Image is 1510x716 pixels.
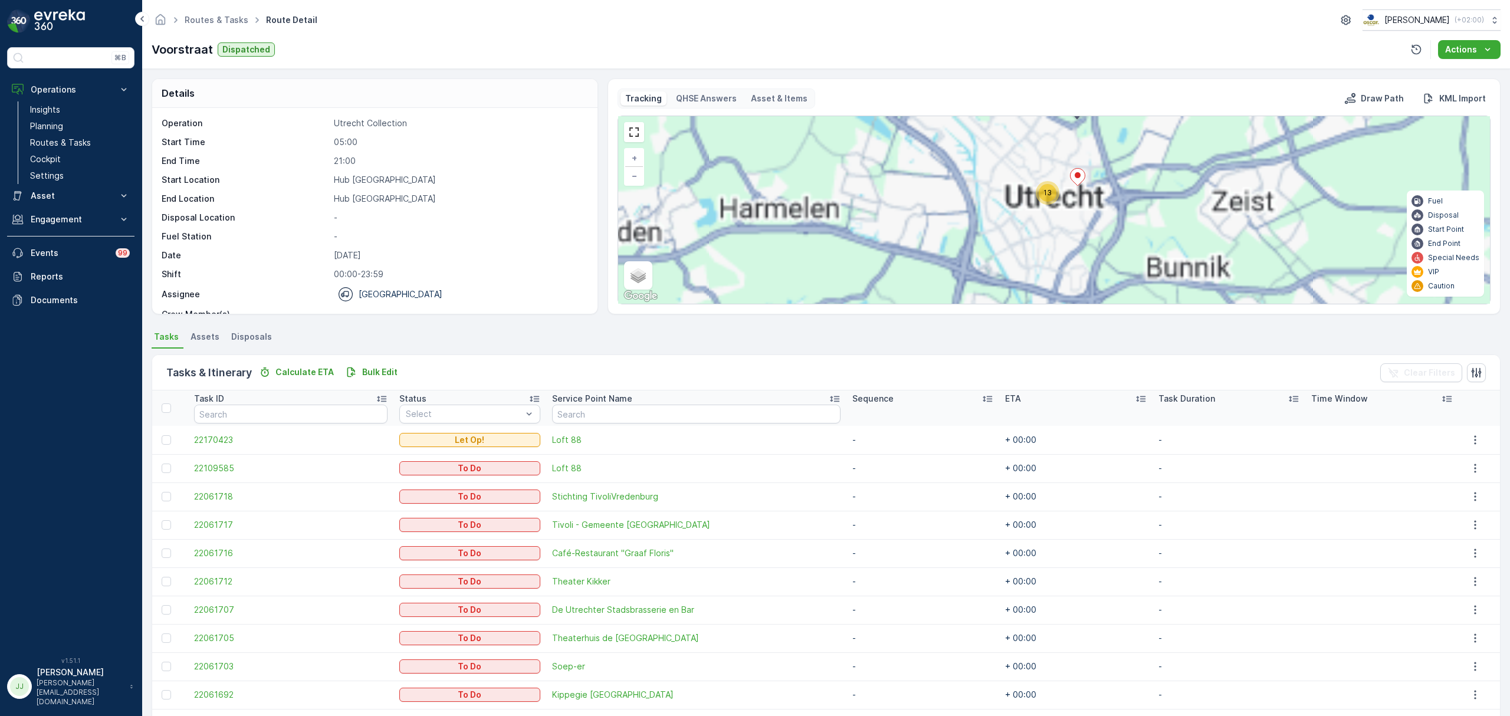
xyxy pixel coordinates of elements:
button: To Do [399,574,541,589]
td: - [1153,511,1306,539]
button: [PERSON_NAME](+02:00) [1363,9,1501,31]
p: To Do [458,632,481,644]
span: Tasks [154,331,179,343]
button: Actions [1438,40,1501,59]
p: Documents [31,294,130,306]
p: [PERSON_NAME] [1384,14,1450,26]
p: - [334,212,585,224]
button: To Do [399,688,541,702]
td: - [1153,596,1306,624]
p: Operations [31,84,111,96]
p: Date [162,249,329,261]
p: End Time [162,155,329,167]
button: Operations [7,78,134,101]
a: Soep-er [552,661,841,672]
p: Special Needs [1428,253,1479,262]
p: Details [162,86,195,100]
p: 05:00 [334,136,585,148]
p: Time Window [1311,393,1368,405]
td: - [1153,426,1306,454]
td: - [846,426,1000,454]
p: Fuel Station [162,231,329,242]
a: Theater Kikker [552,576,841,587]
a: 22061718 [194,491,388,502]
a: Homepage [154,18,167,28]
p: Reports [31,271,130,283]
p: [DATE] [334,249,585,261]
p: Planning [30,120,63,132]
span: 22061716 [194,547,388,559]
td: - [1153,681,1306,709]
img: Google [621,288,660,304]
p: Engagement [31,214,111,225]
span: 22061705 [194,632,388,644]
a: 22061703 [194,661,388,672]
td: + 00:00 [999,482,1153,511]
td: + 00:00 [999,681,1153,709]
div: Toggle Row Selected [162,605,171,615]
p: To Do [458,491,481,502]
td: + 00:00 [999,652,1153,681]
p: 21:00 [334,155,585,167]
p: [PERSON_NAME] [37,666,124,678]
p: Draw Path [1361,93,1404,104]
td: + 00:00 [999,624,1153,652]
button: To Do [399,603,541,617]
span: 22061707 [194,604,388,616]
p: Hub [GEOGRAPHIC_DATA] [334,174,585,186]
button: Draw Path [1340,91,1409,106]
input: Search [552,405,841,423]
a: 22109585 [194,462,388,474]
td: + 00:00 [999,596,1153,624]
p: Task Duration [1158,393,1215,405]
a: De Utrechter Stadsbrasserie en Bar [552,604,841,616]
button: To Do [399,631,541,645]
span: 22061717 [194,519,388,531]
p: Tracking [625,93,662,104]
p: Operation [162,117,329,129]
p: To Do [458,547,481,559]
p: Disposal [1428,211,1459,220]
td: - [846,652,1000,681]
button: Asset [7,184,134,208]
p: End Point [1428,239,1460,248]
p: Start Location [162,174,329,186]
span: Theaterhuis de [GEOGRAPHIC_DATA] [552,632,841,644]
p: Voorstraat [152,41,213,58]
p: Asset & Items [751,93,807,104]
td: - [846,454,1000,482]
td: - [1153,624,1306,652]
p: Caution [1428,281,1455,291]
a: Layers [625,262,651,288]
a: Events99 [7,241,134,265]
td: + 00:00 [999,539,1153,567]
p: VIP [1428,267,1439,277]
p: Task ID [194,393,224,405]
a: 22170423 [194,434,388,446]
td: - [846,482,1000,511]
div: 0 [618,116,1490,304]
p: ⌘B [114,53,126,63]
td: - [846,539,1000,567]
p: Sequence [852,393,894,405]
td: - [1153,539,1306,567]
p: Start Point [1428,225,1464,234]
td: - [1153,454,1306,482]
p: Clear Filters [1404,367,1455,379]
p: Routes & Tasks [30,137,91,149]
p: Crew Member(s) [162,308,329,320]
div: 13 [1036,181,1059,205]
a: Settings [25,167,134,184]
p: Tasks & Itinerary [166,364,252,381]
p: Settings [30,170,64,182]
div: Toggle Row Selected [162,492,171,501]
span: Disposals [231,331,272,343]
span: Assets [191,331,219,343]
p: 00:00-23:59 [334,268,585,280]
div: Toggle Row Selected [162,633,171,643]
